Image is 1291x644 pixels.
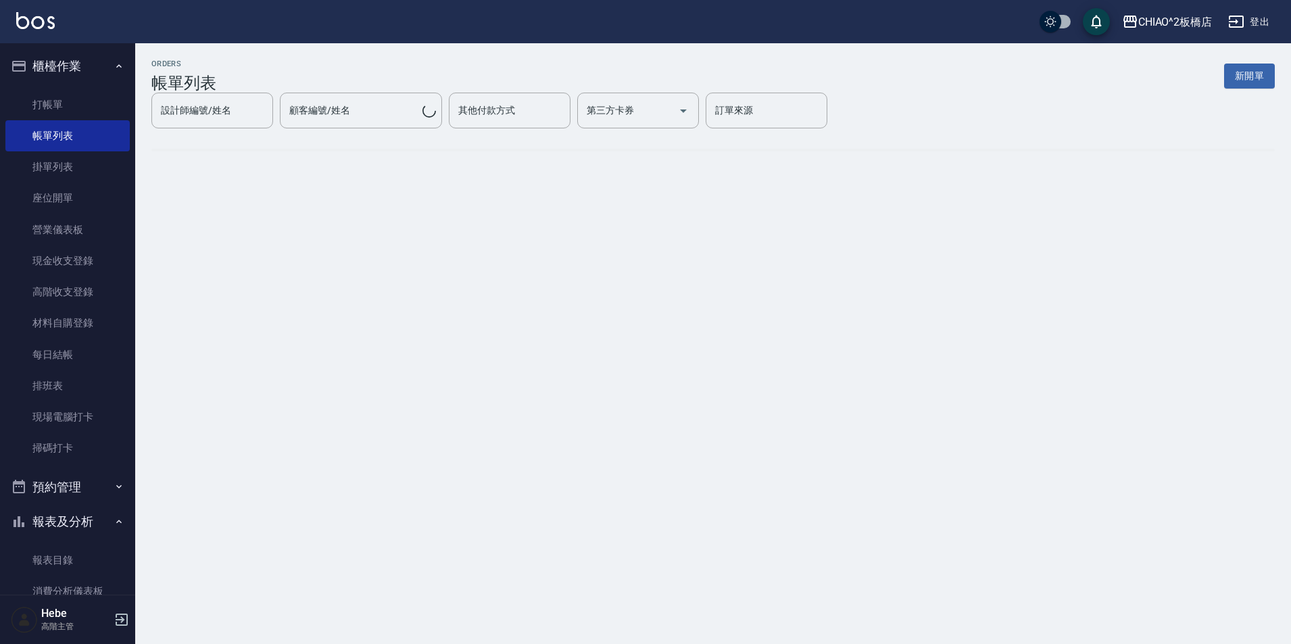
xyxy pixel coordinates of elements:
[5,120,130,151] a: 帳單列表
[5,307,130,339] a: 材料自購登錄
[41,620,110,633] p: 高階主管
[1224,64,1275,89] button: 新開單
[5,545,130,576] a: 報表目錄
[151,59,216,68] h2: ORDERS
[151,74,216,93] h3: 帳單列表
[5,432,130,464] a: 掃碼打卡
[5,214,130,245] a: 營業儀表板
[16,12,55,29] img: Logo
[5,401,130,432] a: 現場電腦打卡
[1117,8,1218,36] button: CHIAO^2板橋店
[1083,8,1110,35] button: save
[673,100,694,122] button: Open
[1223,9,1275,34] button: 登出
[5,370,130,401] a: 排班表
[1138,14,1213,30] div: CHIAO^2板橋店
[5,49,130,84] button: 櫃檯作業
[5,339,130,370] a: 每日結帳
[5,276,130,307] a: 高階收支登錄
[1224,69,1275,82] a: 新開單
[5,470,130,505] button: 預約管理
[11,606,38,633] img: Person
[5,245,130,276] a: 現金收支登錄
[5,504,130,539] button: 報表及分析
[5,151,130,182] a: 掛單列表
[5,576,130,607] a: 消費分析儀表板
[5,89,130,120] a: 打帳單
[41,607,110,620] h5: Hebe
[5,182,130,214] a: 座位開單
